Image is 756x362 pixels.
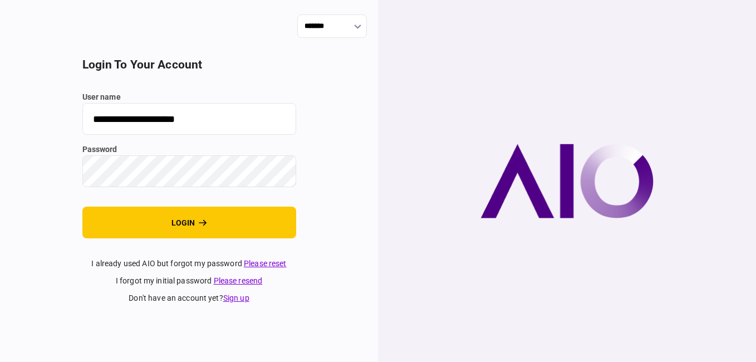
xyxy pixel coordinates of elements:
div: don't have an account yet ? [82,292,296,304]
h2: login to your account [82,58,296,72]
label: user name [82,91,296,103]
img: AIO company logo [480,144,654,218]
input: user name [82,103,296,135]
label: password [82,144,296,155]
input: password [82,155,296,187]
a: Sign up [223,293,249,302]
div: I forgot my initial password [82,275,296,287]
a: Please reset [244,259,287,268]
div: I already used AIO but forgot my password [82,258,296,270]
input: show language options [297,14,367,38]
button: login [82,207,296,238]
a: Please resend [214,276,263,285]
